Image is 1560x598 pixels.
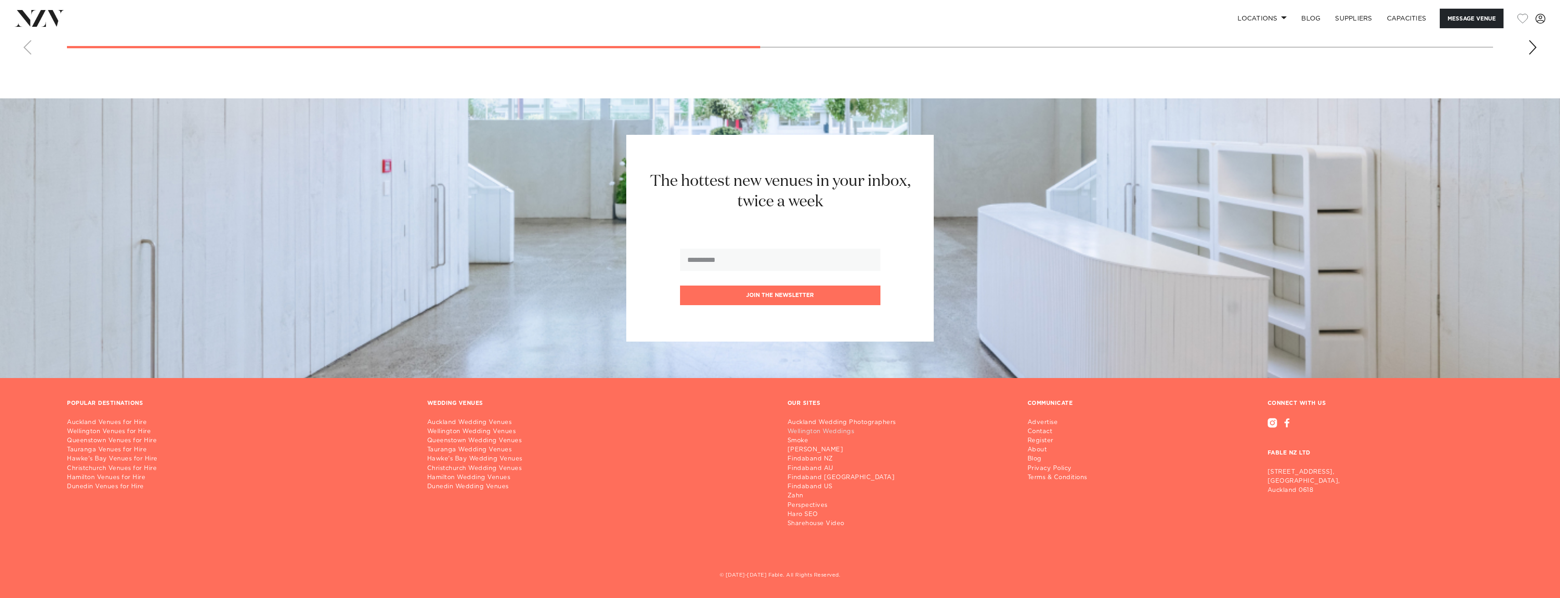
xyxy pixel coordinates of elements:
[788,501,903,510] a: Perspectives
[67,436,413,445] a: Queenstown Venues for Hire
[788,427,903,436] a: Wellington Weddings
[1028,400,1073,407] h3: COMMUNICATE
[1028,436,1095,445] a: Register
[427,482,773,491] a: Dunedin Wedding Venues
[788,436,903,445] a: Smoke
[788,400,821,407] h3: OUR SITES
[788,482,903,491] a: Findaband US
[427,445,773,455] a: Tauranga Wedding Venues
[1440,9,1504,28] button: Message Venue
[788,418,903,427] a: Auckland Wedding Photographers
[1268,468,1493,495] p: [STREET_ADDRESS], [GEOGRAPHIC_DATA], Auckland 0618
[67,473,413,482] a: Hamilton Venues for Hire
[788,519,903,528] a: Sharehouse Video
[427,473,773,482] a: Hamilton Wedding Venues
[427,427,773,436] a: Wellington Wedding Venues
[788,445,903,455] a: [PERSON_NAME]
[1028,418,1095,427] a: Advertise
[1028,455,1095,464] a: Blog
[67,400,143,407] h3: POPULAR DESTINATIONS
[1268,428,1493,464] h3: FABLE NZ LTD
[1328,9,1379,28] a: SUPPLIERS
[427,400,483,407] h3: WEDDING VENUES
[788,473,903,482] a: Findaband [GEOGRAPHIC_DATA]
[788,510,903,519] a: Haro SEO
[788,455,903,464] a: Findaband NZ
[1268,400,1493,407] h3: CONNECT WITH US
[427,455,773,464] a: Hawke's Bay Wedding Venues
[67,572,1493,580] h5: © [DATE]-[DATE] Fable. All Rights Reserved.
[67,464,413,473] a: Christchurch Venues for Hire
[1294,9,1328,28] a: BLOG
[788,491,903,501] a: Zahn
[427,464,773,473] a: Christchurch Wedding Venues
[427,436,773,445] a: Queenstown Wedding Venues
[1028,445,1095,455] a: About
[67,445,413,455] a: Tauranga Venues for Hire
[1380,9,1434,28] a: Capacities
[67,455,413,464] a: Hawke's Bay Venues for Hire
[1230,9,1294,28] a: Locations
[67,427,413,436] a: Wellington Venues for Hire
[1028,427,1095,436] a: Contact
[680,286,880,305] button: Join the newsletter
[1028,464,1095,473] a: Privacy Policy
[67,482,413,491] a: Dunedin Venues for Hire
[15,10,64,26] img: nzv-logo.png
[639,171,921,212] h2: The hottest new venues in your inbox, twice a week
[67,418,413,427] a: Auckland Venues for Hire
[1028,473,1095,482] a: Terms & Conditions
[788,464,903,473] a: Findaband AU
[427,418,773,427] a: Auckland Wedding Venues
